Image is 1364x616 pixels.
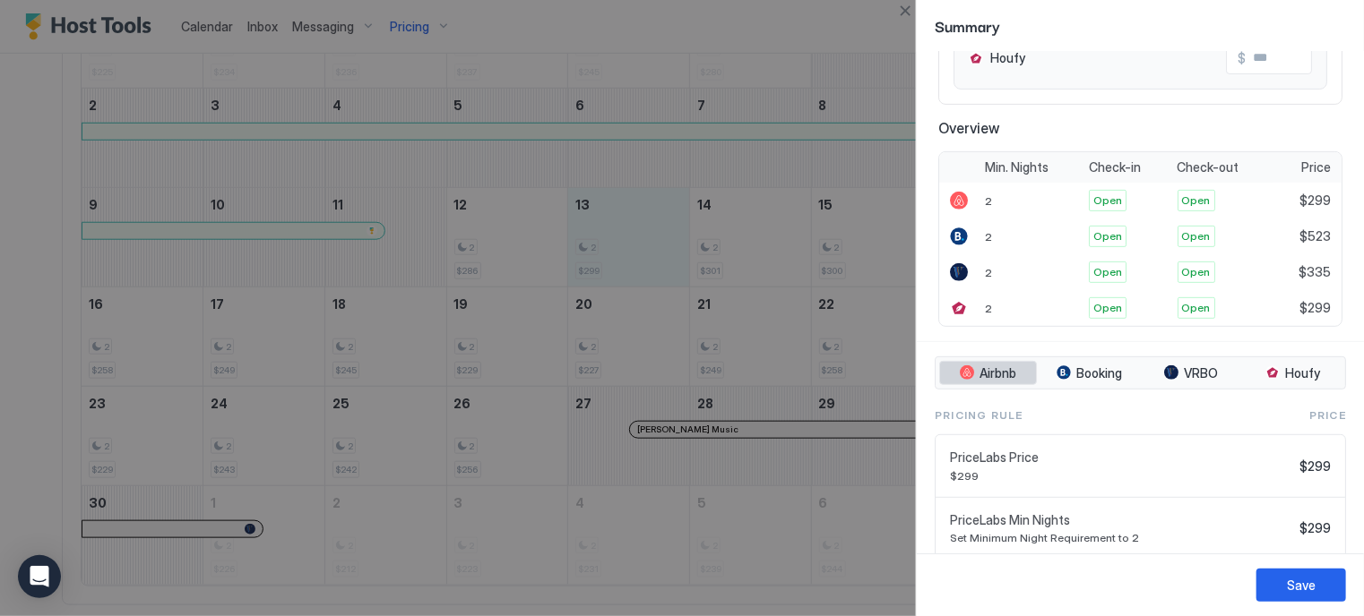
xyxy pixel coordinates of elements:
span: $299 [1299,300,1331,316]
button: Houfy [1244,361,1342,386]
span: $523 [1299,228,1331,244]
span: Open [1093,264,1122,280]
span: Open [1182,264,1211,280]
span: PriceLabs Price [950,449,1292,466]
span: Airbnb [980,365,1016,381]
span: PriceLabs Min Nights [950,512,1292,528]
span: 2 [985,230,992,244]
span: Price [1309,407,1346,423]
span: Open [1182,300,1211,316]
span: $299 [1299,192,1331,209]
div: tab-group [935,356,1346,390]
span: $335 [1299,264,1331,280]
span: Booking [1076,365,1122,381]
span: $299 [1299,458,1331,475]
span: Houfy [990,50,1025,66]
span: Pricing Rule [935,407,1023,423]
span: Set Minimum Night Requirement to 2 [950,531,1292,544]
span: Min. Nights [985,159,1049,175]
span: Houfy [1285,365,1320,381]
span: $ [1238,50,1246,66]
div: Save [1287,576,1316,595]
button: Booking [1040,361,1138,386]
span: Open [1182,192,1211,209]
span: Open [1182,228,1211,244]
button: VRBO [1143,361,1240,386]
span: Open [1093,300,1122,316]
span: Overview [938,119,1342,137]
span: 2 [985,302,992,315]
div: Open Intercom Messenger [18,555,61,598]
span: 2 [985,194,992,208]
span: Check-in [1089,159,1141,175]
span: 2 [985,266,992,279]
span: VRBO [1184,365,1218,381]
button: Airbnb [939,361,1037,386]
button: Save [1256,569,1346,602]
span: $299 [950,469,1292,483]
span: $299 [1299,520,1331,536]
span: Check-out [1178,159,1239,175]
span: Price [1301,159,1331,175]
span: Open [1093,192,1122,209]
span: Open [1093,228,1122,244]
span: Summary [935,14,1346,37]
